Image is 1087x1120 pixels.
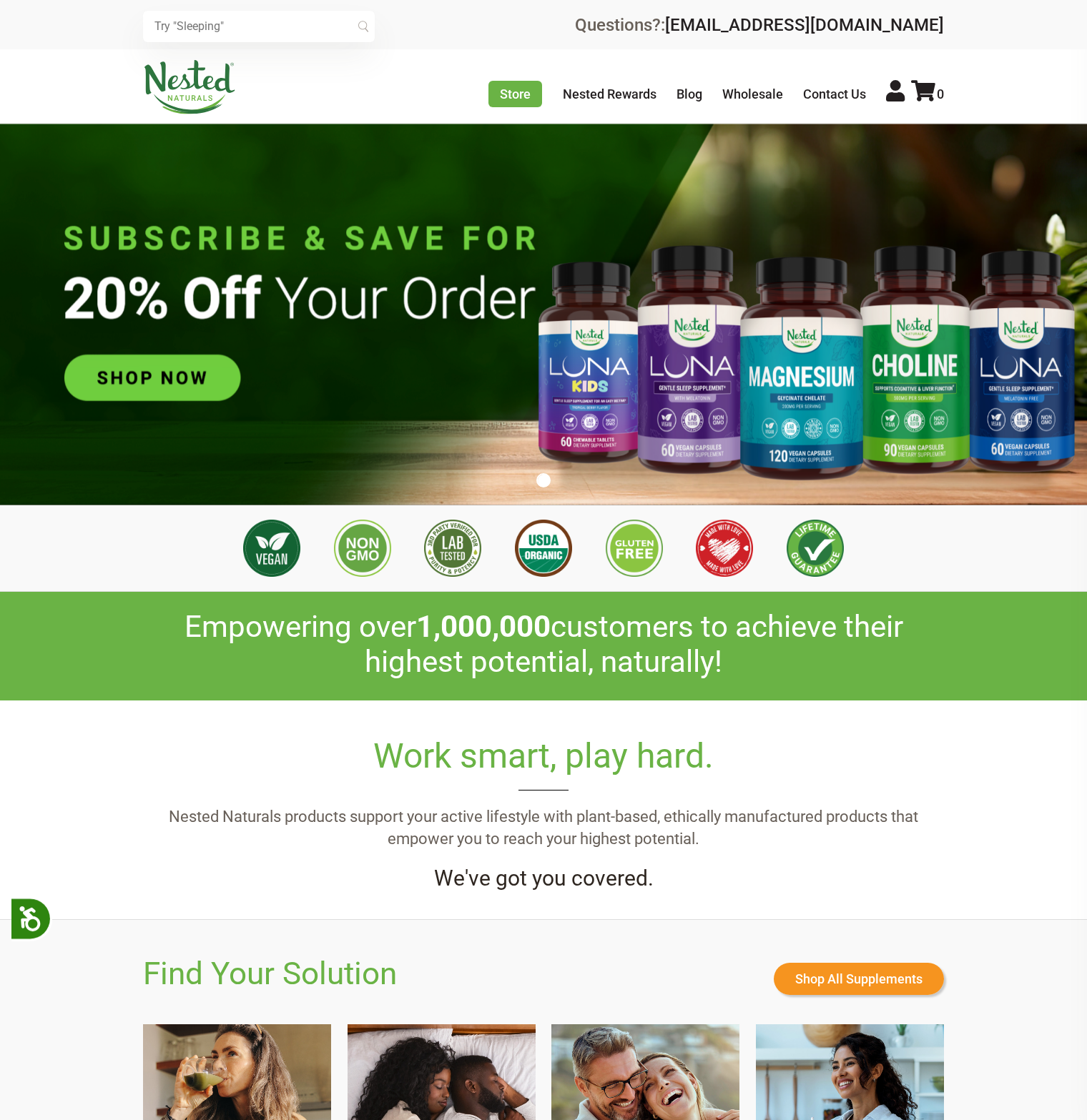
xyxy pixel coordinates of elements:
[787,520,844,577] img: Lifetime Guarantee
[424,520,481,577] img: 3rd Party Lab Tested
[536,473,551,487] button: 1 of 1
[143,806,944,851] p: Nested Naturals products support your active lifestyle with plant-based, ethically manufactured p...
[143,11,375,42] input: Try "Sleeping"
[515,520,572,577] img: USDA Organic
[416,609,551,644] span: 1,000,000
[243,520,300,577] img: Vegan
[937,86,944,101] span: 0
[143,956,397,992] h2: Find Your Solution
[143,610,944,679] h2: Empowering over customers to achieve their highest potential, naturally!
[334,520,391,577] img: Non GMO
[696,520,753,577] img: Made with Love
[563,86,656,101] a: Nested Rewards
[606,520,663,577] img: Gluten Free
[722,86,783,101] a: Wholesale
[575,16,944,34] div: Questions?:
[665,15,944,35] a: [EMAIL_ADDRESS][DOMAIN_NAME]
[488,81,542,107] a: Store
[803,86,866,101] a: Contact Us
[677,86,702,101] a: Blog
[143,60,236,114] img: Nested Naturals
[143,866,944,891] h4: We've got you covered.
[911,86,944,101] a: 0
[774,963,944,995] a: Shop All Supplements
[143,736,944,791] h2: Work smart, play hard.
